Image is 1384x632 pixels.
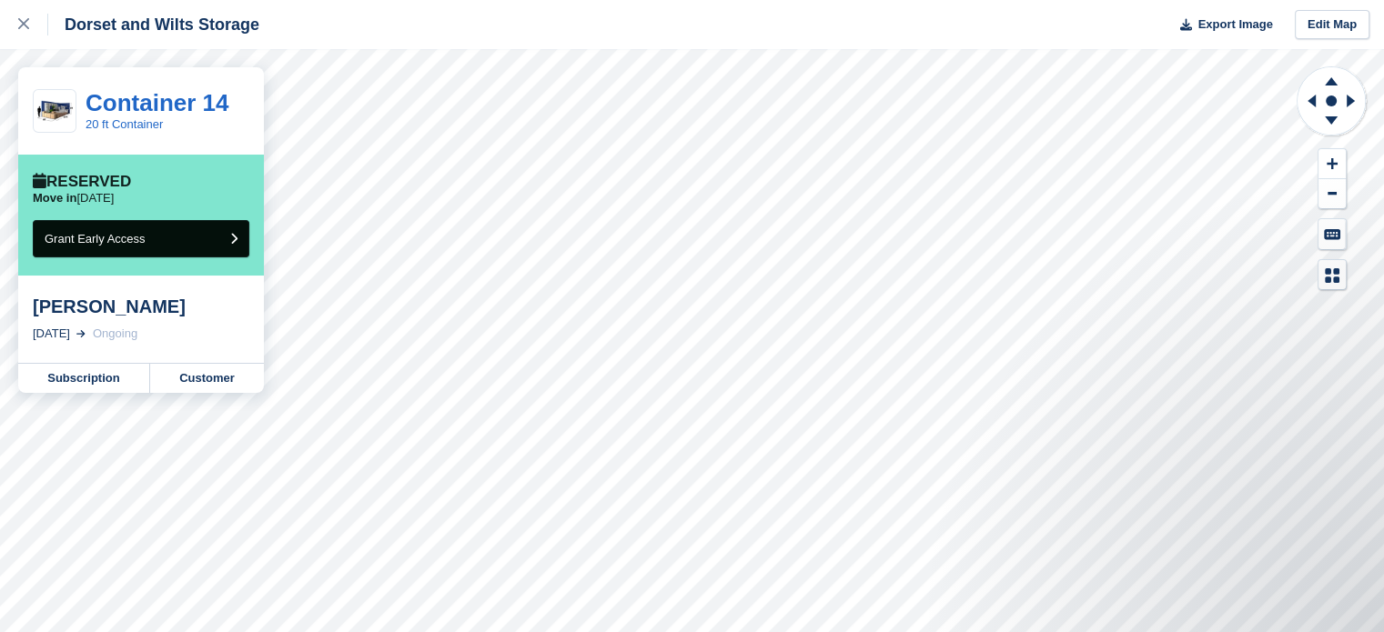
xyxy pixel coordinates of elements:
button: Grant Early Access [33,220,249,257]
a: Edit Map [1295,10,1369,40]
button: Zoom Out [1318,179,1346,209]
button: Map Legend [1318,260,1346,290]
div: [DATE] [33,325,70,343]
img: arrow-right-light-icn-cde0832a797a2874e46488d9cf13f60e5c3a73dbe684e267c42b8395dfbc2abf.svg [76,330,86,337]
img: 20-ft-container.jpg [34,95,76,127]
button: Zoom In [1318,149,1346,179]
div: Reserved [33,173,131,191]
a: 20 ft Container [86,117,163,131]
a: Subscription [18,364,150,393]
span: Grant Early Access [45,232,146,246]
div: Ongoing [93,325,137,343]
a: Container 14 [86,89,229,116]
div: Dorset and Wilts Storage [48,14,259,35]
button: Export Image [1169,10,1273,40]
a: Customer [150,364,264,393]
span: Export Image [1197,15,1272,34]
p: [DATE] [33,191,114,206]
button: Keyboard Shortcuts [1318,219,1346,249]
span: Move in [33,191,76,205]
div: [PERSON_NAME] [33,296,249,317]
